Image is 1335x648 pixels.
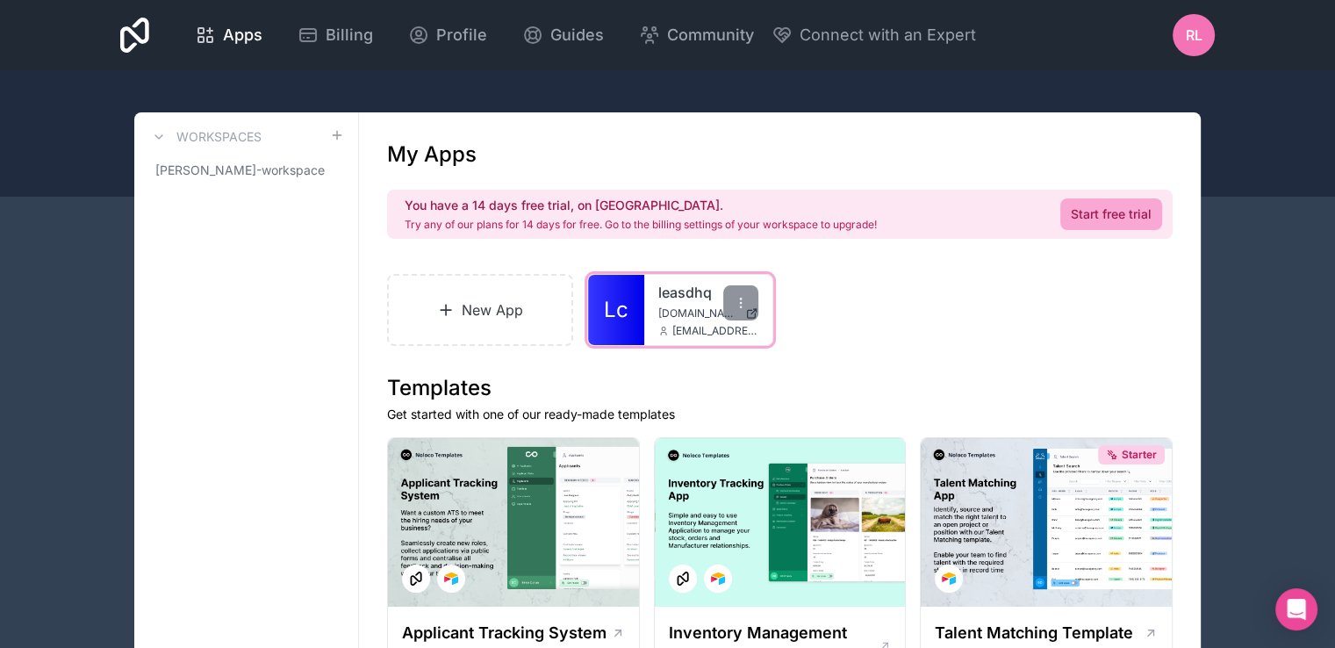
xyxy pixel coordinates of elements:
[711,572,725,586] img: Airtable Logo
[1060,198,1162,230] a: Start free trial
[148,126,262,148] a: Workspaces
[1122,448,1157,462] span: Starter
[176,128,262,146] h3: Workspaces
[394,16,501,54] a: Profile
[387,406,1173,423] p: Get started with one of our ready-made templates
[588,275,644,345] a: Lc
[387,274,573,346] a: New App
[508,16,618,54] a: Guides
[444,572,458,586] img: Airtable Logo
[667,23,754,47] span: Community
[181,16,276,54] a: Apps
[800,23,976,47] span: Connect with an Expert
[402,621,606,645] h1: Applicant Tracking System
[405,197,877,214] h2: You have a 14 days free trial, on [GEOGRAPHIC_DATA].
[942,572,956,586] img: Airtable Logo
[625,16,768,54] a: Community
[387,140,477,169] h1: My Apps
[148,155,344,186] a: [PERSON_NAME]-workspace
[550,23,604,47] span: Guides
[658,306,738,320] span: [DOMAIN_NAME]
[658,306,758,320] a: [DOMAIN_NAME]
[155,162,325,179] span: [PERSON_NAME]-workspace
[1275,588,1317,630] div: Open Intercom Messenger
[326,23,373,47] span: Billing
[604,296,628,324] span: Lc
[658,282,758,303] a: leasdhq
[387,374,1173,402] h1: Templates
[935,621,1133,645] h1: Talent Matching Template
[223,23,262,47] span: Apps
[436,23,487,47] span: Profile
[284,16,387,54] a: Billing
[672,324,758,338] span: [EMAIL_ADDRESS][DOMAIN_NAME]
[405,218,877,232] p: Try any of our plans for 14 days for free. Go to the billing settings of your workspace to upgrade!
[1186,25,1202,46] span: RL
[772,23,976,47] button: Connect with an Expert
